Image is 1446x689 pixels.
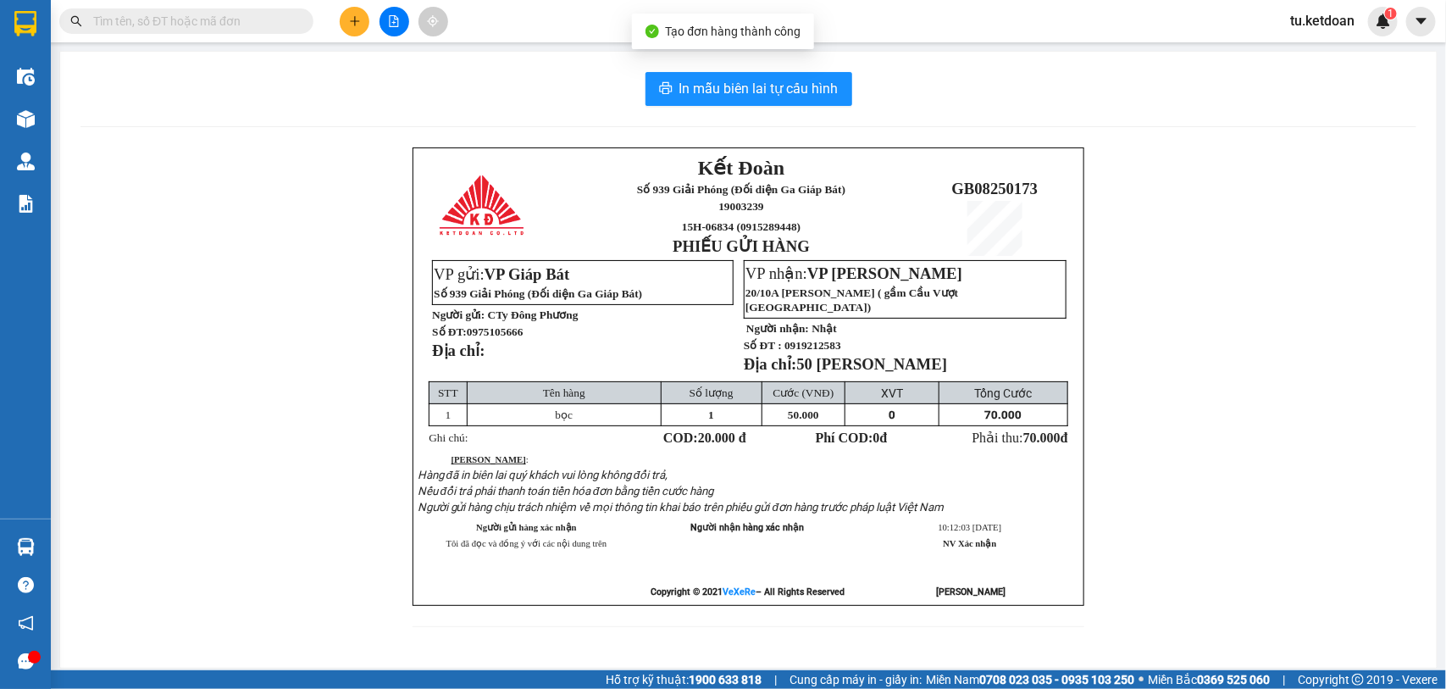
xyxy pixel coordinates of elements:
[418,7,448,36] button: aim
[1139,676,1144,683] span: ⚪️
[80,78,125,91] span: 19003239
[873,431,880,445] span: 0
[427,15,439,27] span: aim
[432,342,485,359] strong: Địa chỉ:
[440,175,527,236] img: logo
[467,325,524,338] span: 0975105666
[446,539,607,548] span: Tôi đã đọc và đồng ý với các nội dung trên
[434,287,642,300] span: Số 939 Giải Phóng (Đối diện Ga Giáp Bát)
[1388,8,1393,19] span: 1
[1061,431,1068,445] span: đ
[666,25,801,38] span: Tạo đơn hàng thành công
[14,11,36,36] img: logo-vxr
[18,615,34,631] span: notification
[979,673,1134,686] strong: 0708 023 035 - 0935 103 250
[845,382,939,404] td: XVT
[434,265,569,283] span: VP gửi:
[159,85,246,103] span: GB08250173
[723,586,756,597] a: VeXeRe
[380,7,409,36] button: file-add
[943,539,996,548] strong: NV Xác nhận
[17,110,35,128] img: warehouse-icon
[418,501,944,514] span: Người gửi hàng chịu trách nhiệm về mọi thông tin khai báo trên phiếu gửi đơn hàng trước pháp luật...
[788,408,819,421] span: 50.000
[606,670,762,689] span: Hỗ trợ kỹ thuật:
[926,670,1134,689] span: Miền Nam
[746,322,809,335] strong: Người nhận:
[438,386,458,399] span: STT
[708,408,714,421] span: 1
[1277,10,1368,31] span: tu.ketdoan
[17,153,35,170] img: warehouse-icon
[432,325,523,338] strong: Số ĐT:
[1023,431,1061,445] span: 70.000
[18,577,34,593] span: question-circle
[718,200,763,213] span: 19003239
[60,124,146,160] strong: PHIẾU GỬI HÀNG
[745,286,958,314] span: 20/10A [PERSON_NAME] ( gầm Cầu Vượt [GEOGRAPHIC_DATA])
[972,431,1068,445] span: Phải thu:
[698,157,784,179] span: Kết Đoàn
[812,322,836,335] span: Nhật
[452,455,526,464] strong: [PERSON_NAME]
[71,94,136,120] span: 15H-06834 (0915289448)
[744,355,796,373] strong: Địa chỉ:
[1283,670,1285,689] span: |
[1406,7,1436,36] button: caret-down
[1148,670,1270,689] span: Miền Bắc
[488,308,579,321] span: CTy Đông Phương
[690,386,734,399] span: Số lượng
[17,195,35,213] img: solution-icon
[939,382,1068,404] td: Tổng Cước
[17,68,35,86] img: warehouse-icon
[476,523,577,532] strong: Người gửi hàng xác nhận
[952,180,1039,197] span: GB08250173
[679,78,839,99] span: In mẫu biên lai tự cấu hình
[58,35,148,75] span: Số 939 Giải Phóng (Đối diện Ga Giáp Bát)
[59,9,146,31] span: Kết Đoàn
[1385,8,1397,19] sup: 1
[789,670,922,689] span: Cung cấp máy in - giấy in:
[645,25,659,38] span: check-circle
[659,81,673,97] span: printer
[938,523,1001,532] span: 10:12:03 [DATE]
[340,7,369,36] button: plus
[796,355,947,373] span: 50 [PERSON_NAME]
[349,15,361,27] span: plus
[698,431,746,445] span: 20.000 đ
[744,339,782,352] strong: Số ĐT :
[418,469,668,481] span: Hàng đã in biên lai quý khách vui lòng không đổi trả,
[936,586,1006,597] strong: [PERSON_NAME]
[1352,674,1364,686] span: copyright
[690,522,804,533] span: Người nhận hàng xác nhận
[418,485,714,497] span: Nếu đổi trả phải thanh toán tiền hóa đơn bằng tiền cước hàng
[446,408,452,421] span: 1
[18,653,34,670] span: message
[889,408,895,421] span: 0
[485,265,570,283] span: VP Giáp Bát
[645,72,852,106] button: printerIn mẫu biên lai tự cấu hình
[432,308,485,321] strong: Người gửi:
[1414,14,1429,29] span: caret-down
[543,386,585,399] span: Tên hàng
[673,237,810,255] strong: PHIẾU GỬI HÀNG
[429,431,468,444] span: Ghi chú:
[93,12,293,31] input: Tìm tên, số ĐT hoặc mã đơn
[807,264,962,282] span: VP [PERSON_NAME]
[70,15,82,27] span: search
[8,54,46,115] img: logo
[388,15,400,27] span: file-add
[452,455,529,464] span: :
[651,586,845,597] strong: Copyright © 2021 – All Rights Reserved
[784,339,841,352] span: 0919212583
[774,670,777,689] span: |
[773,386,834,399] span: Cước (VNĐ)
[682,220,801,233] span: 15H-06834 (0915289448)
[17,538,35,556] img: warehouse-icon
[745,264,962,282] span: VP nhận:
[816,431,888,445] strong: Phí COD: đ
[637,183,845,196] span: Số 939 Giải Phóng (Đối diện Ga Giáp Bát)
[1197,673,1270,686] strong: 0369 525 060
[984,408,1022,421] span: 70.000
[689,673,762,686] strong: 1900 633 818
